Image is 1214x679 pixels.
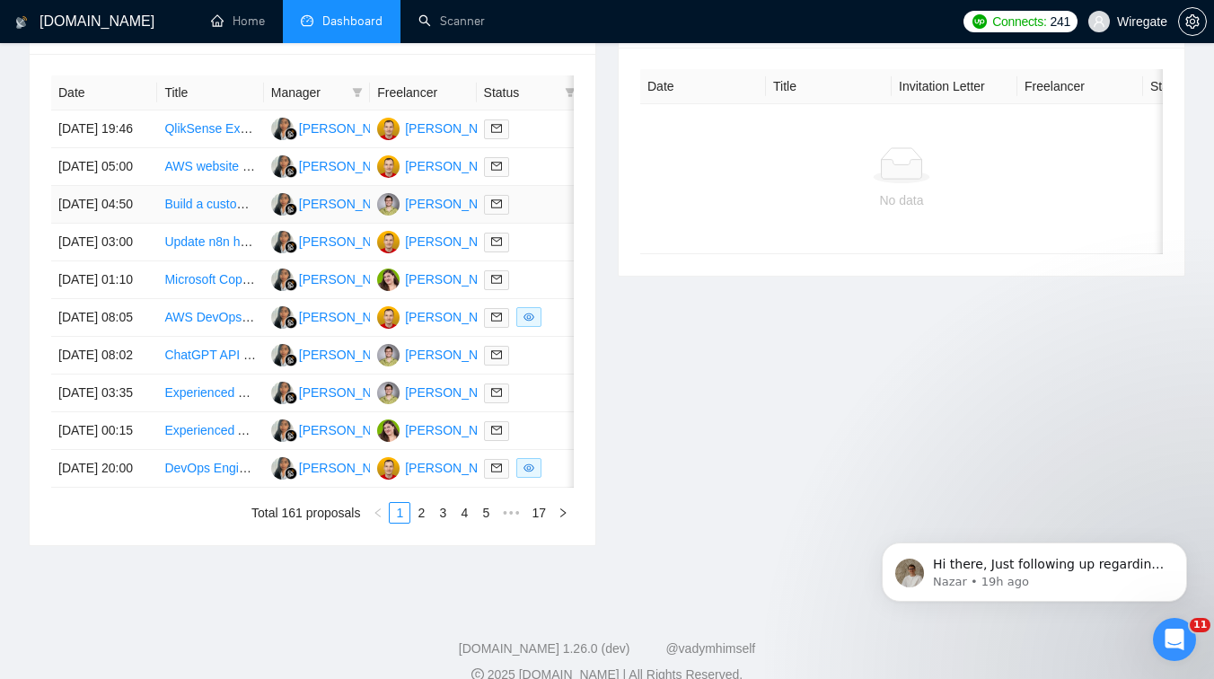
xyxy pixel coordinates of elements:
span: eye [523,463,534,473]
a: 2 [411,503,431,523]
img: GA [271,344,294,366]
img: GA [271,269,294,291]
iframe: Intercom live chat [1153,618,1196,661]
div: [PERSON_NAME] [405,156,508,176]
img: GA [271,193,294,216]
td: [DATE] 20:00 [51,450,157,488]
span: mail [491,387,502,398]
a: Build a custom CMS using Twill CMS Toolkit and Laravel with CI/CD (GitHub Actions) [164,197,638,211]
img: GA [271,231,294,253]
img: GA [271,419,294,442]
li: 17 [525,502,552,524]
a: 4 [454,503,474,523]
span: Connects: [992,12,1046,31]
a: setting [1178,14,1207,29]
span: mail [491,198,502,209]
a: GA[PERSON_NAME] [271,460,402,474]
img: MS [377,419,400,442]
a: GA[PERSON_NAME] [271,196,402,210]
th: Title [157,75,263,110]
a: PM[PERSON_NAME] [377,196,508,210]
li: 2 [410,502,432,524]
td: ChatGPT API Use Case Implementation for Laravel Stack SaaS [157,337,263,375]
span: right [558,507,568,518]
div: [PERSON_NAME] [299,307,402,327]
div: [PERSON_NAME] [299,194,402,214]
a: MS[PERSON_NAME] [377,422,508,436]
a: searchScanner [418,13,485,29]
a: 17 [526,503,551,523]
img: gigradar-bm.png [285,165,297,178]
a: Update n8n hosted on AWS [164,234,319,249]
div: [PERSON_NAME] [299,232,402,251]
span: Manager [271,83,345,102]
a: GA[PERSON_NAME] [271,271,402,286]
td: AWS DevOps Lambda Expert Needed for Hosting Optimization [157,299,263,337]
li: Next Page [552,502,574,524]
a: MS[PERSON_NAME] [377,158,508,172]
li: Next 5 Pages [497,502,525,524]
div: [PERSON_NAME] [405,307,508,327]
a: ChatGPT API Use Case Implementation for Laravel Stack SaaS [164,348,520,362]
td: [DATE] 01:10 [51,261,157,299]
td: [DATE] 05:00 [51,148,157,186]
div: [PERSON_NAME] [405,232,508,251]
a: homeHome [211,13,265,29]
a: GA[PERSON_NAME] [271,347,402,361]
a: Experienced Automation Engineer Needed for Project [164,423,462,437]
button: setting [1178,7,1207,36]
a: [DOMAIN_NAME] 1.26.0 (dev) [459,641,630,656]
div: No data [655,190,1148,210]
img: MS [377,118,400,140]
th: Date [640,69,766,104]
img: gigradar-bm.png [285,429,297,442]
img: MS [377,457,400,480]
a: GA[PERSON_NAME] [271,384,402,399]
a: 5 [476,503,496,523]
th: Freelancer [370,75,476,110]
img: GA [271,155,294,178]
img: gigradar-bm.png [285,316,297,329]
img: gigradar-bm.png [285,278,297,291]
td: AWS website deployment [157,148,263,186]
span: filter [352,87,363,98]
div: [PERSON_NAME] [405,383,508,402]
div: [PERSON_NAME] [299,383,402,402]
span: filter [565,87,576,98]
img: PM [377,193,400,216]
th: Date [51,75,157,110]
a: QlikSense Expert Needed – WebSocket Connection to Rim Nodes & Metadata Retrieval [164,121,655,136]
li: 4 [453,502,475,524]
div: [PERSON_NAME] [299,458,402,478]
span: setting [1179,14,1206,29]
img: GA [271,457,294,480]
div: [PERSON_NAME] [405,420,508,440]
img: logo [15,8,28,37]
a: MS[PERSON_NAME] [377,460,508,474]
a: GA[PERSON_NAME] [271,234,402,248]
img: gigradar-bm.png [285,392,297,404]
a: PM[PERSON_NAME] [377,384,508,399]
a: MS[PERSON_NAME] [377,309,508,323]
img: upwork-logo.png [972,14,987,29]
img: MS [377,231,400,253]
a: Experienced React & Laravel Developer [164,385,388,400]
a: PM[PERSON_NAME] [377,347,508,361]
span: mail [491,274,502,285]
img: MS [377,155,400,178]
span: mail [491,161,502,172]
span: Dashboard [322,13,383,29]
span: 11 [1190,618,1210,632]
img: MS [377,269,400,291]
span: dashboard [301,14,313,27]
td: Update n8n hosted on AWS [157,224,263,261]
button: right [552,502,574,524]
td: [DATE] 03:35 [51,375,157,412]
span: mail [491,463,502,473]
a: 3 [433,503,453,523]
img: PM [377,382,400,404]
div: [PERSON_NAME] [405,458,508,478]
a: MS[PERSON_NAME] [377,271,508,286]
li: 1 [389,502,410,524]
img: gigradar-bm.png [285,241,297,253]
